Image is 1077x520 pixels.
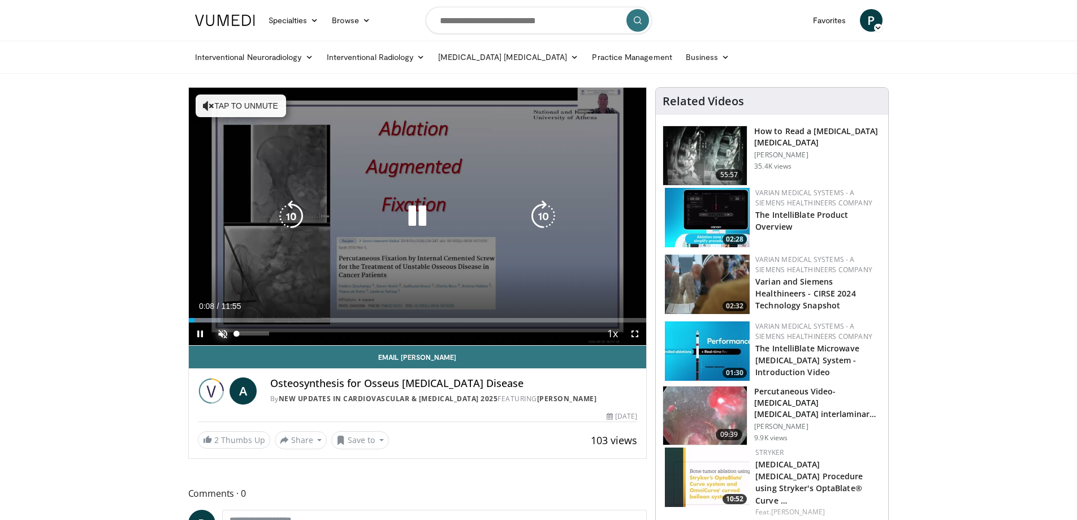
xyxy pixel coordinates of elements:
img: 0f0d9d51-420c-42d6-ac87-8f76a25ca2f4.150x105_q85_crop-smart_upscale.jpg [665,448,750,507]
button: Unmute [211,323,234,345]
a: 02:28 [665,188,750,247]
span: 02:32 [723,301,747,311]
p: 9.9K views [754,433,788,442]
a: P [860,9,883,32]
img: 8fac1a79-a78b-4966-a978-874ddf9a9948.150x105_q85_crop-smart_upscale.jpg [663,386,747,445]
a: New Updates in Cardiovascular & [MEDICAL_DATA] 2025 [279,394,498,403]
a: Specialties [262,9,326,32]
a: Practice Management [585,46,678,68]
a: Varian Medical Systems - A Siemens Healthineers Company [755,255,872,274]
p: [PERSON_NAME] [754,151,881,160]
span: 10:52 [723,494,747,504]
a: Favorites [806,9,853,32]
button: Pause [189,323,211,345]
a: [MEDICAL_DATA] [MEDICAL_DATA] Procedure using Stryker's OptaBlate® Curve … [755,459,863,505]
a: 55:57 How to Read a [MEDICAL_DATA] [MEDICAL_DATA] [PERSON_NAME] 35.4K views [663,126,881,186]
button: Playback Rate [601,323,624,345]
span: Comments 0 [188,486,647,501]
a: Browse [325,9,377,32]
a: 01:30 [665,321,750,381]
img: VuMedi Logo [195,15,255,26]
p: 35.4K views [754,162,791,171]
video-js: Video Player [189,88,647,346]
button: Share [275,431,327,449]
div: [DATE] [607,411,637,422]
div: Feat. [755,507,879,517]
a: Email [PERSON_NAME] [189,346,647,368]
a: Interventional Neuroradiology [188,46,320,68]
a: Varian Medical Systems - A Siemens Healthineers Company [755,188,872,208]
div: Progress Bar [189,318,647,323]
a: Business [679,46,737,68]
div: By FEATURING [270,394,637,404]
img: New Updates in Cardiovascular & Interventional Radiology 2025 [198,377,225,405]
span: 09:39 [716,429,743,440]
a: Varian and Siemens Healthineers - CIRSE 2024 Technology Snapshot [755,276,856,311]
h4: Related Videos [663,94,744,108]
a: [PERSON_NAME] [771,507,825,517]
h3: How to Read a [MEDICAL_DATA] [MEDICAL_DATA] [754,126,881,148]
h4: Osteosynthesis for Osseus [MEDICAL_DATA] Disease [270,377,637,390]
button: Tap to unmute [196,94,286,117]
div: Volume Level [237,332,269,336]
button: Fullscreen [624,323,646,345]
a: Stryker [755,448,784,457]
a: Varian Medical Systems - A Siemens Healthineers Company [755,321,872,341]
a: [MEDICAL_DATA] [MEDICAL_DATA] [431,46,585,68]
span: 103 views [591,433,637,447]
img: c3af100c-e70b-45d5-a149-e8d9e5b4c33f.150x105_q85_crop-smart_upscale.jpg [665,255,750,314]
a: Interventional Radiology [320,46,432,68]
span: / [217,302,219,311]
button: Save to [331,431,389,449]
h3: Percutaneous Video-[MEDICAL_DATA] [MEDICAL_DATA] interlaminar L5-S1 (PELD) [754,386,881,420]
p: [PERSON_NAME] [754,422,881,431]
a: 2 Thumbs Up [198,431,270,449]
span: 01:30 [723,368,747,378]
a: 10:52 [665,448,750,507]
input: Search topics, interventions [426,7,652,34]
a: 02:32 [665,255,750,314]
span: 02:28 [723,234,747,244]
img: b47c832f-d84e-4c5d-8811-00369440eda2.150x105_q85_crop-smart_upscale.jpg [663,126,747,185]
span: 55:57 [716,169,743,181]
img: 9dd24252-e4f0-4a32-aaaa-d603767551b7.150x105_q85_crop-smart_upscale.jpg [665,321,750,381]
a: A [230,377,257,405]
a: 09:39 Percutaneous Video-[MEDICAL_DATA] [MEDICAL_DATA] interlaminar L5-S1 (PELD) [PERSON_NAME] 9.... [663,386,881,446]
span: 11:55 [221,302,241,311]
a: [PERSON_NAME] [537,394,597,403]
img: e21b9506-2e6f-46d3-a4b3-e183d5d2d9ac.150x105_q85_crop-smart_upscale.jpg [665,188,750,247]
a: The IntelliBlate Microwave [MEDICAL_DATA] System - Introduction Video [755,343,859,377]
span: 0:08 [199,302,214,311]
a: The IntelliBlate Product Overview [755,209,848,232]
span: 2 [214,435,219,445]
